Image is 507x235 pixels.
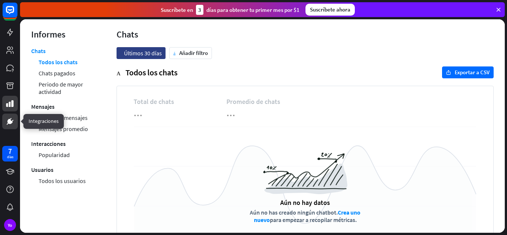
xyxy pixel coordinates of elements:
[39,58,78,66] font: Todos los chats
[31,29,65,40] font: Informes
[446,70,451,75] font: exportar
[250,209,338,216] font: Aún no has creado ningún chatbot.
[179,49,208,56] font: Añadir filtro
[39,56,78,68] a: Todos los chats
[39,125,88,133] font: Mensajes promedio
[198,6,201,13] font: 3
[2,146,18,161] a: 7 días
[173,51,176,56] font: más
[39,177,86,185] font: Todos los usuarios
[39,79,94,97] a: Periodo de mayor actividad
[8,222,12,228] font: Yo
[39,69,75,77] font: Chats pagados
[39,175,86,186] a: Todos los usuarios
[31,101,55,112] a: Mensajes
[455,69,490,76] font: Exportar a CSV
[31,166,53,173] font: Usuarios
[442,66,494,78] button: exportarExportar a CSV
[134,97,174,106] font: Total de chats
[39,114,88,121] font: Todos los mensajes
[7,154,13,159] font: días
[39,151,70,159] font: Popularidad
[226,106,235,119] font: ...
[39,68,75,79] a: Chats pagados
[6,3,28,25] button: Abrir el widget de chat LiveChat
[124,49,162,57] font: Últimos 30 días
[254,209,361,223] a: Crea uno nuevo
[310,6,350,13] font: Suscríbete ahora
[39,149,70,160] a: Popularidad
[31,47,46,55] font: Chats
[280,198,330,207] font: Aún no hay datos
[117,70,121,76] font: Ayuda
[161,6,193,13] font: Suscríbete en
[206,6,300,13] font: días para obtener tu primer mes por $1
[263,153,347,194] img: a6954988516a0971c967.png
[31,103,55,110] font: Mensajes
[125,67,177,78] font: Todos los chats
[39,81,83,95] font: Periodo de mayor actividad
[39,112,88,123] a: Todos los mensajes
[226,97,280,106] font: Promedio de chats
[270,216,357,223] font: para empezar a recopilar métricas.
[8,146,12,156] font: 7
[31,164,53,175] a: Usuarios
[117,29,138,40] font: Chats
[31,138,66,149] a: Interacciones
[31,47,46,56] a: Chats
[39,123,88,134] a: Mensajes promedio
[31,140,66,147] font: Interacciones
[169,47,212,59] button: másAñadir filtro
[134,106,143,119] font: ...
